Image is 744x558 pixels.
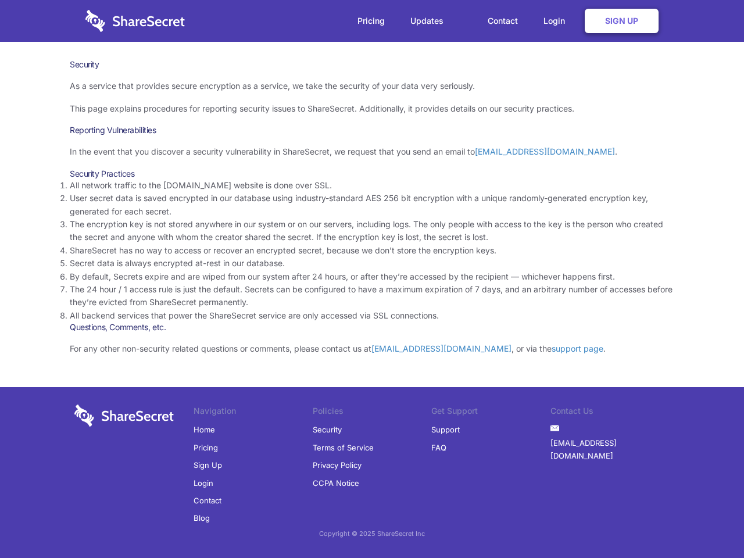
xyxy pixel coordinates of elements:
[70,309,674,322] li: All backend services that power the ShareSecret service are only accessed via SSL connections.
[475,146,615,156] a: [EMAIL_ADDRESS][DOMAIN_NAME]
[532,3,582,39] a: Login
[194,474,213,492] a: Login
[313,405,432,421] li: Policies
[70,179,674,192] li: All network traffic to the [DOMAIN_NAME] website is done over SSL.
[70,218,674,244] li: The encryption key is not stored anywhere in our system or on our servers, including logs. The on...
[70,342,674,355] p: For any other non-security related questions or comments, please contact us at , or via the .
[194,439,218,456] a: Pricing
[70,169,674,179] h3: Security Practices
[552,344,603,353] a: support page
[585,9,659,33] a: Sign Up
[70,283,674,309] li: The 24 hour / 1 access rule is just the default. Secrets can be configured to have a maximum expi...
[431,439,446,456] a: FAQ
[431,405,550,421] li: Get Support
[313,421,342,438] a: Security
[194,405,313,421] li: Navigation
[70,125,674,135] h3: Reporting Vulnerabilities
[70,192,674,218] li: User secret data is saved encrypted in our database using industry-standard AES 256 bit encryptio...
[194,509,210,527] a: Blog
[70,270,674,283] li: By default, Secrets expire and are wiped from our system after 24 hours, or after they’re accesse...
[313,439,374,456] a: Terms of Service
[313,474,359,492] a: CCPA Notice
[74,405,174,427] img: logo-wordmark-white-trans-d4663122ce5f474addd5e946df7df03e33cb6a1c49d2221995e7729f52c070b2.svg
[194,492,221,509] a: Contact
[431,421,460,438] a: Support
[70,102,674,115] p: This page explains procedures for reporting security issues to ShareSecret. Additionally, it prov...
[70,59,674,70] h1: Security
[194,456,222,474] a: Sign Up
[70,257,674,270] li: Secret data is always encrypted at-rest in our database.
[476,3,530,39] a: Contact
[371,344,512,353] a: [EMAIL_ADDRESS][DOMAIN_NAME]
[70,80,674,92] p: As a service that provides secure encryption as a service, we take the security of your data very...
[550,434,670,465] a: [EMAIL_ADDRESS][DOMAIN_NAME]
[70,322,674,332] h3: Questions, Comments, etc.
[346,3,396,39] a: Pricing
[70,145,674,158] p: In the event that you discover a security vulnerability in ShareSecret, we request that you send ...
[313,456,362,474] a: Privacy Policy
[70,244,674,257] li: ShareSecret has no way to access or recover an encrypted secret, because we don’t store the encry...
[550,405,670,421] li: Contact Us
[194,421,215,438] a: Home
[85,10,185,32] img: logo-wordmark-white-trans-d4663122ce5f474addd5e946df7df03e33cb6a1c49d2221995e7729f52c070b2.svg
